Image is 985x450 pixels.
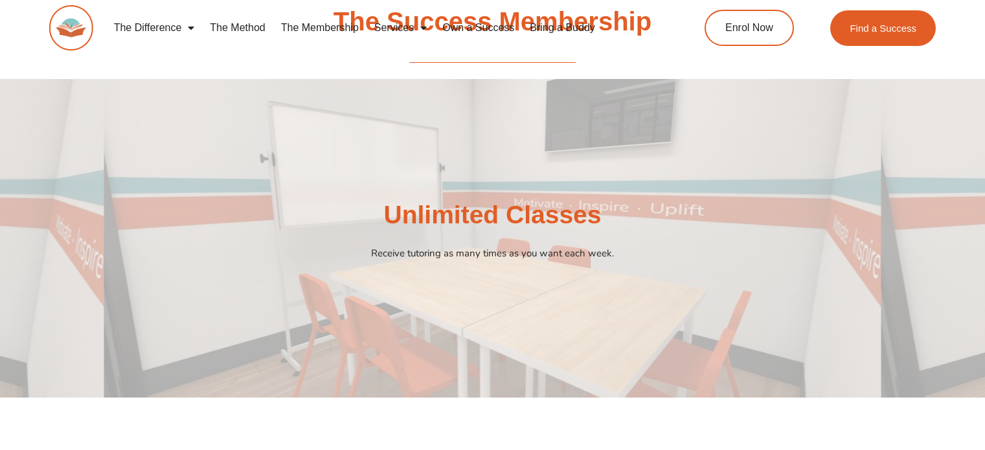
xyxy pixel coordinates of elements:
[273,13,367,43] a: The Membership
[106,13,203,43] a: The Difference
[130,245,855,263] p: Receive tutoring as many times as you want each week.
[725,23,773,33] span: Enrol Now
[522,13,603,43] a: Bring a Buddy
[435,13,522,43] a: Own a Success
[106,13,654,43] nav: Menu
[202,13,273,43] a: The Method
[850,23,916,33] span: Find a Success
[705,10,794,46] a: Enrol Now
[367,13,435,43] a: Services
[130,199,855,232] h2: Unlimited Classes
[830,10,936,46] a: Find a Success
